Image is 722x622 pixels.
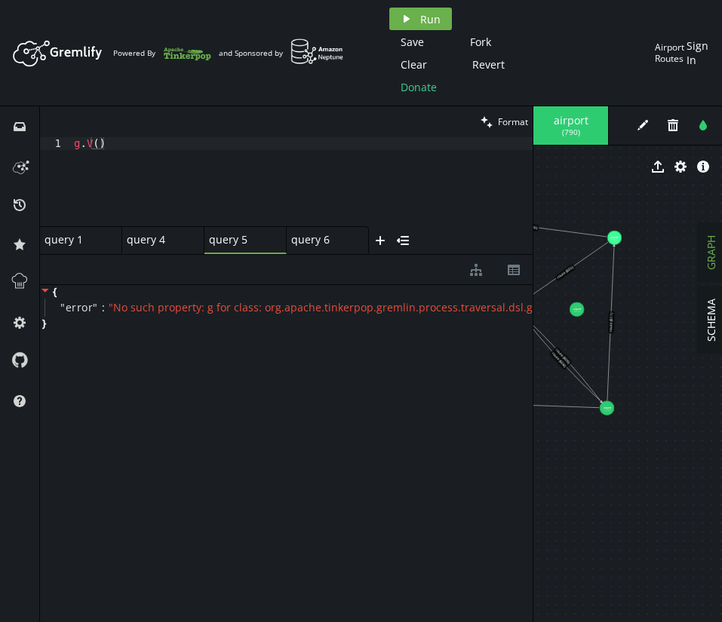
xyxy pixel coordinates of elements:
[401,35,424,49] span: Save
[45,233,105,247] span: query 1
[389,53,438,75] button: Clear
[60,300,66,314] span: "
[548,114,593,127] span: airport
[401,80,437,94] span: Donate
[291,233,352,247] span: query 6
[401,57,427,72] span: Clear
[93,300,98,314] span: "
[458,30,503,53] button: Fork
[472,57,505,72] span: Revert
[389,8,452,30] button: Run
[684,8,711,98] button: Sign In
[109,300,573,314] span: " No such property: g for class: org.apache.tinkerpop.gremlin.process.traversal.dsl.graph.__ "
[290,38,344,65] img: AWS Neptune
[604,406,612,409] tspan: airport
[461,53,516,75] button: Revert
[574,310,580,313] tspan: (814)
[389,30,435,53] button: Save
[420,12,441,26] span: Run
[66,301,94,314] span: error
[498,115,528,128] span: Format
[209,233,269,247] span: query 5
[470,35,491,49] span: Fork
[219,38,344,67] div: and Sponsored by
[562,127,580,137] span: ( 790 )
[704,235,718,270] span: GRAPH
[40,137,71,150] div: 1
[610,235,619,239] tspan: airport
[476,106,533,137] button: Format
[573,307,582,311] tspan: airport
[53,285,57,299] span: {
[389,75,448,98] button: Donate
[611,238,617,241] tspan: (790)
[608,313,613,332] text: route (811)
[40,317,46,330] span: }
[604,409,610,412] tspan: (796)
[704,299,718,342] span: SCHEMA
[127,233,187,247] span: query 4
[687,38,708,67] span: Sign In
[113,40,211,66] div: Powered By
[655,41,684,65] div: Airport Routes
[102,301,105,314] span: :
